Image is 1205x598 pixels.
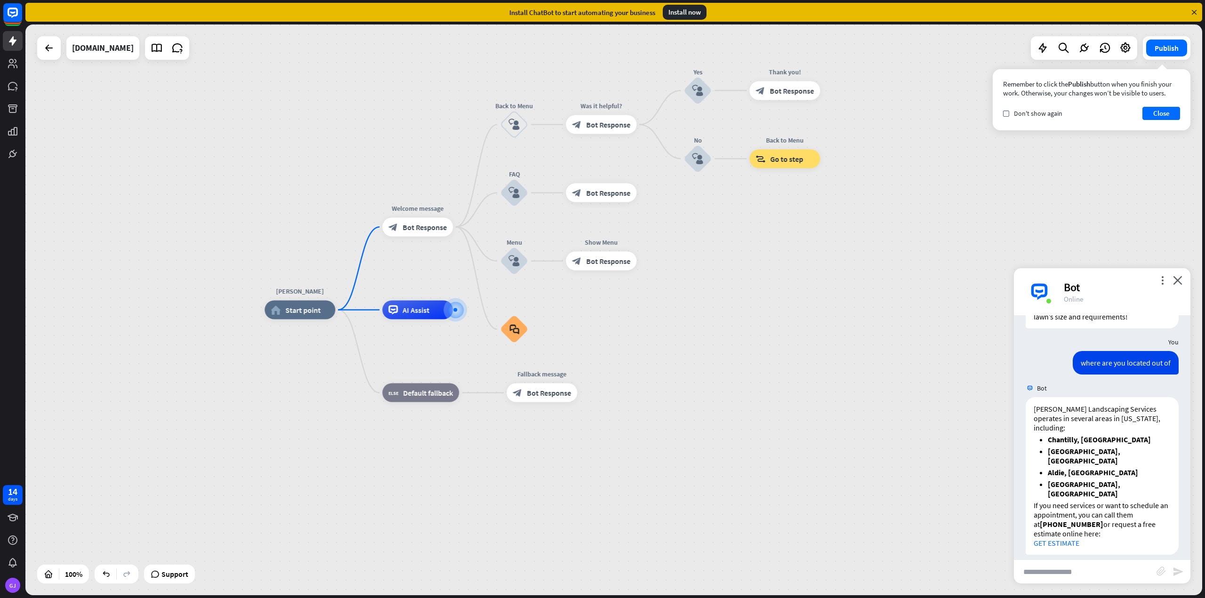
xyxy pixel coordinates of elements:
div: Install now [663,5,707,20]
button: Publish [1146,40,1187,56]
div: Thank you! [742,67,827,76]
div: Fallback message [499,369,584,379]
div: GJ [5,578,20,593]
div: Bot [1064,280,1179,295]
i: block_goto [755,154,765,163]
i: block_bot_response [513,388,522,398]
span: Bot Response [402,222,447,231]
div: Menu [486,238,542,247]
span: Bot Response [527,388,571,398]
strong: [GEOGRAPHIC_DATA], [GEOGRAPHIC_DATA] [1048,447,1120,465]
i: block_fallback [388,388,398,398]
span: Bot Response [586,256,630,266]
i: block_user_input [692,153,703,164]
div: Remember to click the button when you finish your work. Otherwise, your changes won’t be visible ... [1003,80,1180,97]
div: where are you located out of [1073,351,1179,375]
i: block_user_input [692,85,703,96]
span: Don't show again [1014,109,1062,118]
span: Bot Response [586,120,630,129]
i: block_bot_response [388,222,398,231]
i: block_bot_response [755,86,765,95]
div: Install ChatBot to start automating your business [509,8,655,17]
strong: Chantilly, [GEOGRAPHIC_DATA] [1048,435,1151,444]
span: Support [161,566,188,582]
div: Was it helpful? [559,101,643,111]
i: home_2 [271,305,281,315]
div: Welcome message [375,203,460,213]
div: days [8,496,17,502]
i: block_user_input [508,119,520,130]
button: Close [1142,107,1180,120]
i: more_vert [1158,276,1167,285]
i: block_bot_response [572,188,581,198]
span: Go to step [770,154,803,163]
i: block_bot_response [572,120,581,129]
div: 14 [8,487,17,496]
span: Bot Response [586,188,630,198]
span: Start point [285,305,321,315]
i: block_user_input [508,255,520,267]
span: Bot [1037,384,1047,392]
span: Publish [1068,80,1090,88]
i: send [1173,566,1184,577]
i: block_attachment [1157,566,1166,576]
i: block_faq [509,324,519,335]
div: [PERSON_NAME] [257,287,342,296]
span: You [1168,338,1179,346]
p: If you need services or want to schedule an appointment, you can call them at or request a free e... [1034,501,1171,548]
i: block_bot_response [572,256,581,266]
div: Online [1064,295,1179,303]
span: Default fallback [403,388,453,398]
p: [PERSON_NAME] Landscaping Services operates in several areas in [US_STATE], including: [1034,404,1171,432]
strong: [PHONE_NUMBER] [1040,519,1103,529]
div: Show Menu [559,238,643,247]
span: AI Assist [402,305,429,315]
strong: [GEOGRAPHIC_DATA], [GEOGRAPHIC_DATA] [1048,479,1120,498]
strong: Aldie, [GEOGRAPHIC_DATA] [1048,468,1138,477]
div: Yes [669,67,726,76]
div: No [669,135,726,144]
div: Back to Menu [486,101,542,111]
i: close [1173,276,1182,285]
span: Bot Response [770,86,814,95]
div: rodlandscaping.com [72,36,134,60]
div: 100% [62,566,85,582]
div: FAQ [486,169,542,179]
a: GET ESTIMATE [1034,538,1079,548]
div: Back to Menu [742,135,827,144]
i: block_user_input [508,187,520,199]
button: Open LiveChat chat widget [8,4,36,32]
a: 14 days [3,485,23,505]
